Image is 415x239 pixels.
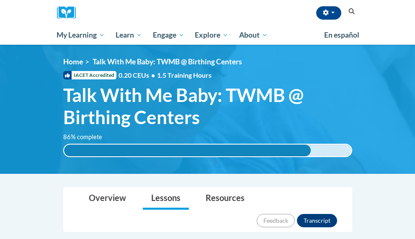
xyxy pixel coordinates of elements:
[63,57,83,66] a: Home
[153,30,184,40] span: Engage
[189,25,234,45] a: Explore
[63,84,352,128] span: Talk With Me Baby: TWMB @ Birthing Centers
[63,132,111,142] label: 86% complete
[324,31,359,39] span: En español
[319,26,365,44] a: En español
[147,25,190,45] a: Engage
[151,71,155,79] span: •
[63,71,116,79] span: IACET Accredited
[110,25,147,45] a: Learn
[116,30,142,40] span: Learn
[195,30,228,40] span: Explore
[297,214,337,227] button: Transcript
[157,71,211,79] span: 1.5 Training Hours
[316,6,341,20] button: Account Settings
[51,25,365,45] div: Main menu
[239,30,268,40] span: About
[80,188,134,210] a: Overview
[345,7,358,17] button: Search
[57,6,82,19] img: Logo brand
[93,57,242,66] span: Talk With Me Baby: TWMB @ Birthing Centers
[143,188,189,210] a: Lessons
[64,145,311,156] div: 86% complete
[52,25,111,45] a: My Learning
[57,30,105,40] span: My Learning
[119,71,157,80] span: 0.20 CEUs
[257,214,295,227] button: Feedback
[234,25,273,45] a: About
[197,188,253,210] a: Resources
[57,6,82,19] a: Cox Campus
